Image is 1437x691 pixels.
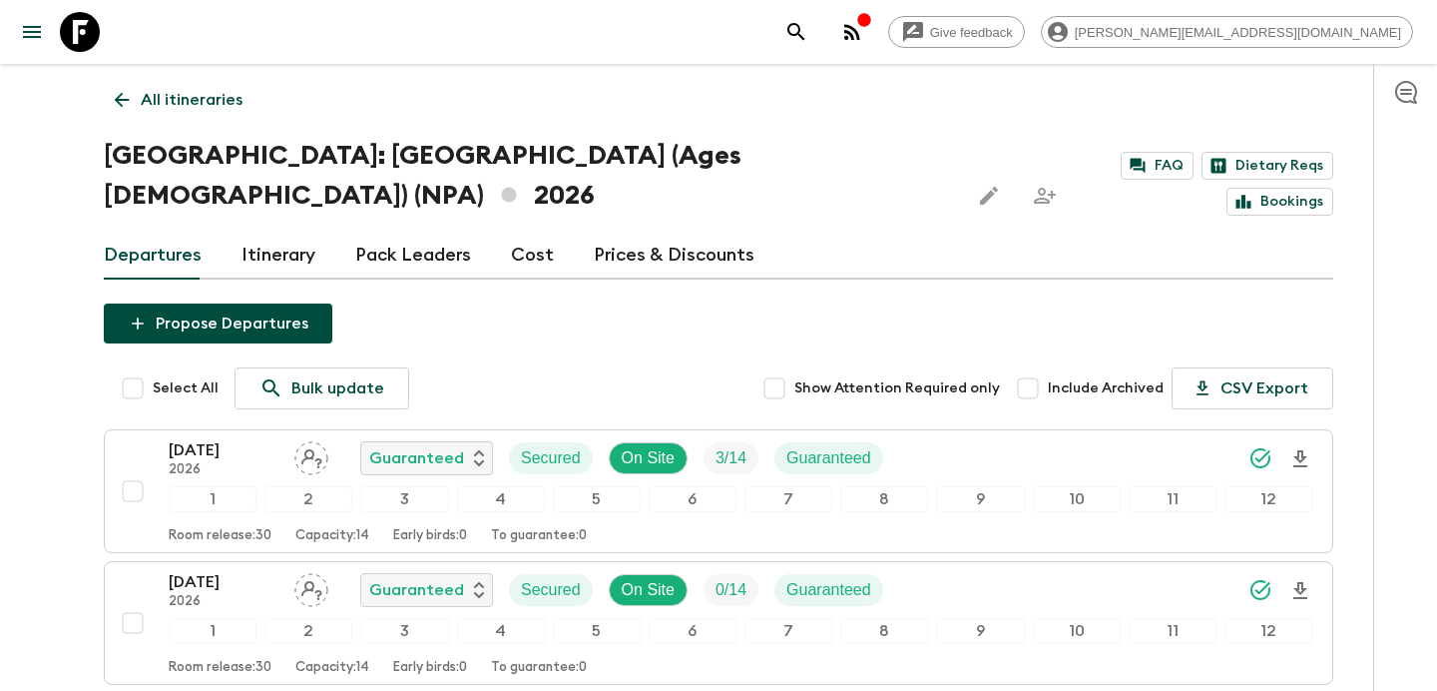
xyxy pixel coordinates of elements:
[169,462,278,478] p: 2026
[141,88,242,112] p: All itineraries
[744,618,832,644] div: 7
[1033,486,1121,512] div: 10
[594,232,754,280] a: Prices & Discounts
[1224,618,1312,644] div: 12
[393,660,467,676] p: Early birds: 0
[169,570,278,594] p: [DATE]
[295,660,369,676] p: Capacity: 14
[235,367,409,409] a: Bulk update
[457,486,545,512] div: 4
[104,304,332,344] button: Propose Departures
[264,486,352,512] div: 2
[1226,188,1333,216] a: Bookings
[744,486,832,512] div: 7
[649,486,736,512] div: 6
[609,442,688,474] div: On Site
[360,486,448,512] div: 3
[1121,152,1194,180] a: FAQ
[393,528,467,544] p: Early birds: 0
[153,378,219,398] span: Select All
[888,16,1025,48] a: Give feedback
[704,442,758,474] div: Trip Fill
[1025,176,1065,216] span: Share this itinerary
[622,578,675,602] p: On Site
[294,579,328,595] span: Assign pack leader
[840,486,928,512] div: 8
[521,578,581,602] p: Secured
[936,486,1024,512] div: 9
[12,12,52,52] button: menu
[716,578,746,602] p: 0 / 14
[1129,486,1216,512] div: 11
[360,618,448,644] div: 3
[104,429,1333,553] button: [DATE]2026Assign pack leaderGuaranteedSecuredOn SiteTrip FillGuaranteed123456789101112Room releas...
[840,618,928,644] div: 8
[491,528,587,544] p: To guarantee: 0
[295,528,369,544] p: Capacity: 14
[369,578,464,602] p: Guaranteed
[1224,486,1312,512] div: 12
[786,578,871,602] p: Guaranteed
[169,594,278,610] p: 2026
[1172,367,1333,409] button: CSV Export
[241,232,315,280] a: Itinerary
[509,574,593,606] div: Secured
[1201,152,1333,180] a: Dietary Reqs
[786,446,871,470] p: Guaranteed
[1064,25,1412,40] span: [PERSON_NAME][EMAIL_ADDRESS][DOMAIN_NAME]
[369,446,464,470] p: Guaranteed
[294,447,328,463] span: Assign pack leader
[1048,378,1164,398] span: Include Archived
[1248,578,1272,602] svg: Synced Successfully
[553,486,641,512] div: 5
[511,232,554,280] a: Cost
[1033,618,1121,644] div: 10
[521,446,581,470] p: Secured
[1248,446,1272,470] svg: Synced Successfully
[919,25,1024,40] span: Give feedback
[104,561,1333,685] button: [DATE]2026Assign pack leaderGuaranteedSecuredOn SiteTrip FillGuaranteed123456789101112Room releas...
[704,574,758,606] div: Trip Fill
[936,618,1024,644] div: 9
[104,80,253,120] a: All itineraries
[104,136,953,216] h1: [GEOGRAPHIC_DATA]: [GEOGRAPHIC_DATA] (Ages [DEMOGRAPHIC_DATA]) (NPA) 2026
[291,376,384,400] p: Bulk update
[1288,447,1312,471] svg: Download Onboarding
[104,232,202,280] a: Departures
[1041,16,1413,48] div: [PERSON_NAME][EMAIL_ADDRESS][DOMAIN_NAME]
[794,378,1000,398] span: Show Attention Required only
[169,528,271,544] p: Room release: 30
[553,618,641,644] div: 5
[169,486,256,512] div: 1
[716,446,746,470] p: 3 / 14
[776,12,816,52] button: search adventures
[457,618,545,644] div: 4
[169,618,256,644] div: 1
[355,232,471,280] a: Pack Leaders
[622,446,675,470] p: On Site
[491,660,587,676] p: To guarantee: 0
[1129,618,1216,644] div: 11
[169,660,271,676] p: Room release: 30
[649,618,736,644] div: 6
[169,438,278,462] p: [DATE]
[509,442,593,474] div: Secured
[1288,579,1312,603] svg: Download Onboarding
[609,574,688,606] div: On Site
[264,618,352,644] div: 2
[969,176,1009,216] button: Edit this itinerary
